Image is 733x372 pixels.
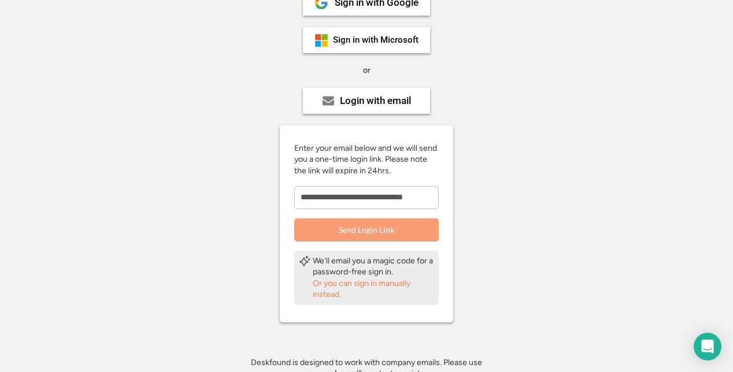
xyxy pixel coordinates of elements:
[694,333,721,360] div: Open Intercom Messenger
[313,255,434,278] div: We'll email you a magic code for a password-free sign in.
[294,218,439,241] button: Send Login Link
[314,34,328,47] img: ms-symbollockup_mssymbol_19.png
[313,278,434,300] div: Or you can sign in manually instead.
[333,36,419,44] div: Sign in with Microsoft
[363,65,371,76] div: or
[294,143,439,177] div: Enter your email below and we will send you a one-time login link. Please note the link will expi...
[340,96,411,106] div: Login with email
